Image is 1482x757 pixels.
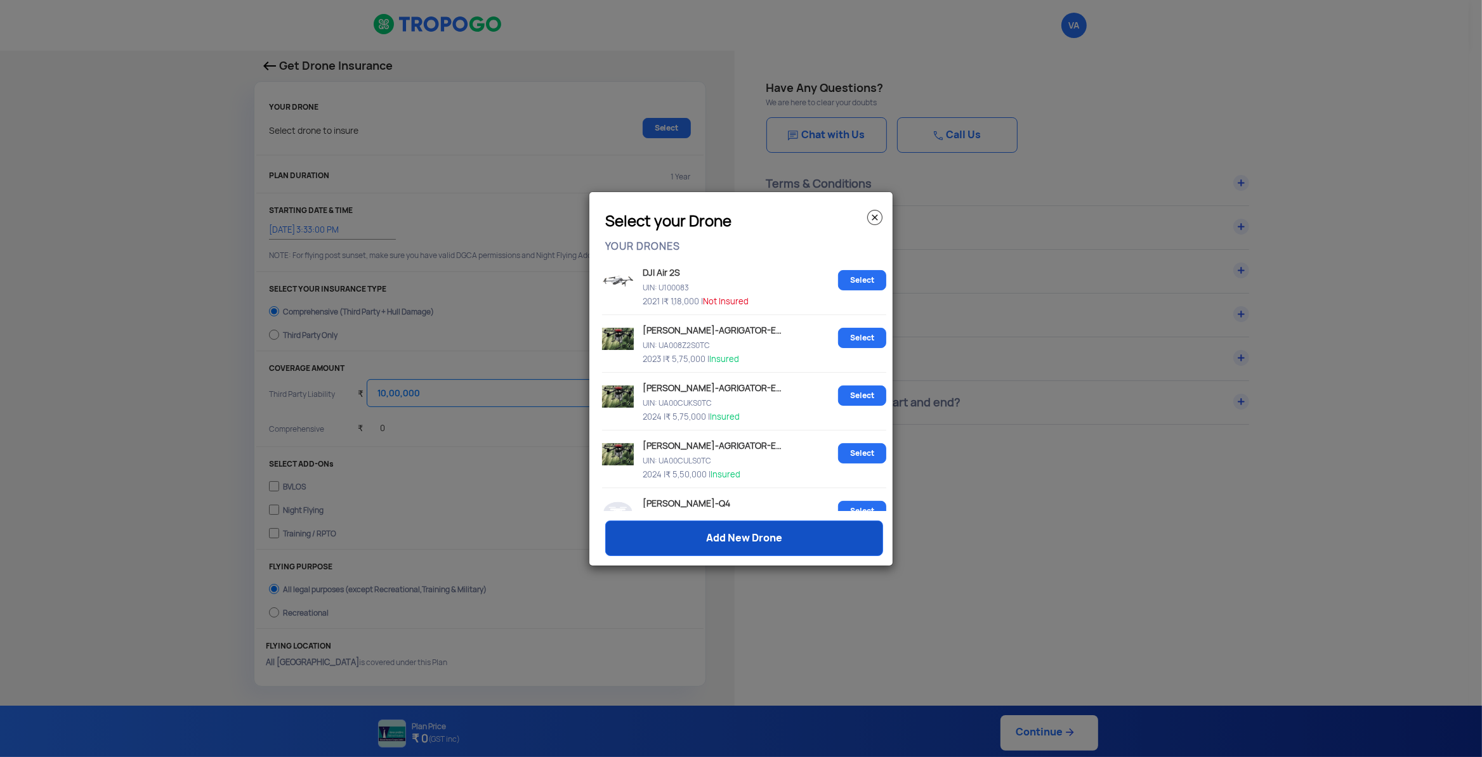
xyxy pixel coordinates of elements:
span: ₹ 1,18,000 | [664,296,703,307]
p: [PERSON_NAME]-AGRIGATOR-E10 [639,379,784,392]
a: Select [838,270,886,290]
span: ₹ 5,50,000 | [666,469,711,480]
span: Not Insured [703,296,749,307]
p: [PERSON_NAME]-Q4 [639,495,784,508]
a: Select [838,443,886,463]
a: Select [838,385,886,406]
p: [PERSON_NAME]-AGRIGATOR-E10 [639,437,784,450]
img: Drone image [602,328,634,350]
p: UIN: U100083 [639,280,833,291]
span: ₹ 5,75,000 | [666,411,710,422]
a: Add New Drone [605,521,883,556]
p: [PERSON_NAME]-AGRIGATOR-E10 [639,321,784,335]
img: Drone image [602,385,634,408]
p: UIN: UA008Z2S0TC [639,338,833,349]
img: Drone image [602,443,634,465]
h3: Select your Drone [605,216,883,226]
span: 2024 | [643,469,666,480]
span: Insured [710,411,740,422]
img: Drone image [602,501,634,523]
span: 2024 | [643,411,666,422]
p: UIN: UA00CUKS0TC [639,396,833,406]
span: Insured [709,354,739,365]
a: Select [838,501,886,521]
p: YOUR DRONES [605,233,883,251]
p: DJI Air 2S [639,264,784,277]
p: UIN: UA00CULS0TC [639,453,833,464]
span: 2023 | [643,354,665,365]
img: Drone image [602,270,634,292]
span: Insured [711,469,740,480]
span: ₹ 5,75,000 | [665,354,709,365]
img: close [867,210,882,225]
a: Select [838,328,886,348]
span: 2021 | [643,296,664,307]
